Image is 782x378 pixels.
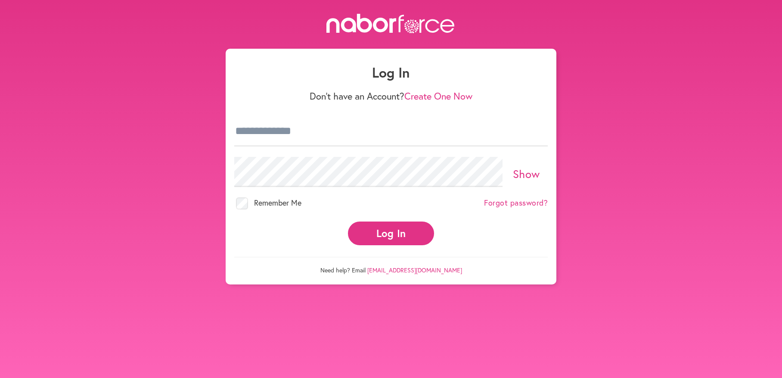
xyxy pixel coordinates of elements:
[484,198,548,208] a: Forgot password?
[404,90,472,102] a: Create One Now
[234,91,548,102] p: Don't have an Account?
[513,166,540,181] a: Show
[234,64,548,81] h1: Log In
[254,197,301,208] span: Remember Me
[367,266,462,274] a: [EMAIL_ADDRESS][DOMAIN_NAME]
[234,257,548,274] p: Need help? Email
[348,222,434,245] button: Log In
